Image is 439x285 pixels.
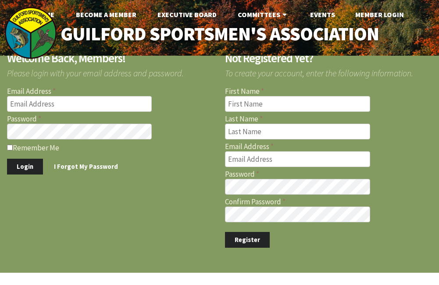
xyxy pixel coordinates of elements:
[7,145,13,150] input: Remember Me
[7,88,214,95] label: Email Address
[225,198,432,206] label: Confirm Password
[7,64,214,78] span: Please login with your email address and password.
[225,143,432,150] label: Email Address
[231,6,296,23] a: Committees
[7,96,152,112] input: Email Address
[225,115,432,123] label: Last Name
[150,6,224,23] a: Executive Board
[225,151,370,167] input: Email Address
[348,6,411,23] a: Member Login
[7,159,43,175] button: Login
[28,6,61,23] a: Home
[225,232,270,248] button: Register
[225,96,370,112] input: First Name
[225,64,432,78] span: To create your account, enter the following information.
[44,159,128,175] a: I Forgot My Password
[225,53,432,64] h2: Not Registered Yet?
[69,6,143,23] a: Become A Member
[44,18,395,50] a: Guilford Sportsmen's Association
[4,7,57,59] img: logo_sm.png
[303,6,342,23] a: Events
[225,88,432,95] label: First Name
[7,115,214,123] label: Password
[7,143,214,152] label: Remember Me
[225,124,370,139] input: Last Name
[7,53,214,64] h2: Welcome Back, Members!
[225,171,432,178] label: Password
